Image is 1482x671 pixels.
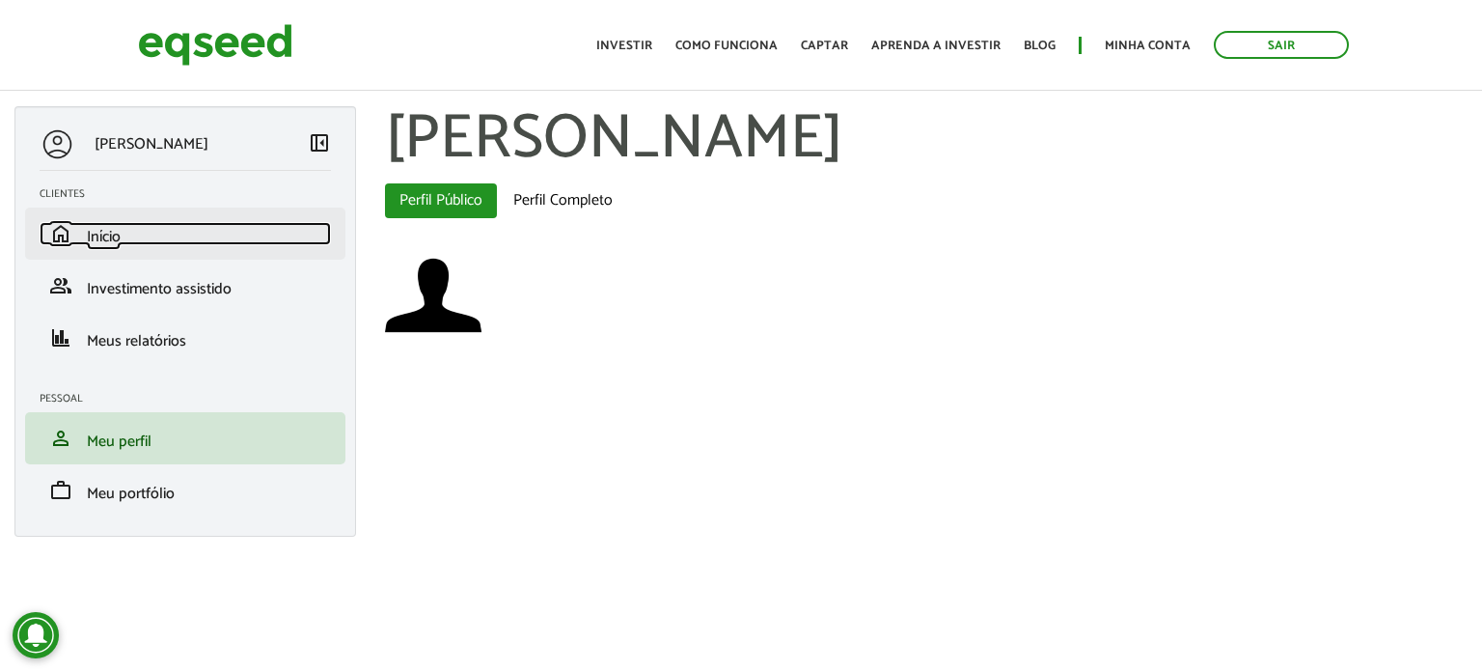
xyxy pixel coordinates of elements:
[871,40,1001,52] a: Aprenda a investir
[25,312,345,364] li: Meus relatórios
[25,208,345,260] li: Início
[40,274,331,297] a: groupInvestimento assistido
[95,135,208,154] p: [PERSON_NAME]
[385,183,497,218] a: Perfil Público
[1024,40,1056,52] a: Blog
[385,247,481,344] a: Ver perfil do usuário.
[49,479,72,502] span: work
[40,393,345,405] h2: Pessoal
[40,479,331,502] a: workMeu portfólio
[308,131,331,158] a: Colapsar menu
[49,274,72,297] span: group
[385,106,1468,174] h1: [PERSON_NAME]
[499,183,627,218] a: Perfil Completo
[596,40,652,52] a: Investir
[385,247,481,344] img: Foto de Gustavo Lukaszewski
[308,131,331,154] span: left_panel_close
[1214,31,1349,59] a: Sair
[87,276,232,302] span: Investimento assistido
[801,40,848,52] a: Captar
[40,326,331,349] a: financeMeus relatórios
[40,427,331,450] a: personMeu perfil
[40,188,345,200] h2: Clientes
[87,481,175,507] span: Meu portfólio
[87,224,121,250] span: Início
[25,260,345,312] li: Investimento assistido
[1105,40,1191,52] a: Minha conta
[40,222,331,245] a: homeInício
[87,429,151,455] span: Meu perfil
[138,19,292,70] img: EqSeed
[675,40,778,52] a: Como funciona
[25,412,345,464] li: Meu perfil
[49,222,72,245] span: home
[49,427,72,450] span: person
[25,464,345,517] li: Meu portfólio
[49,326,72,349] span: finance
[87,328,186,354] span: Meus relatórios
